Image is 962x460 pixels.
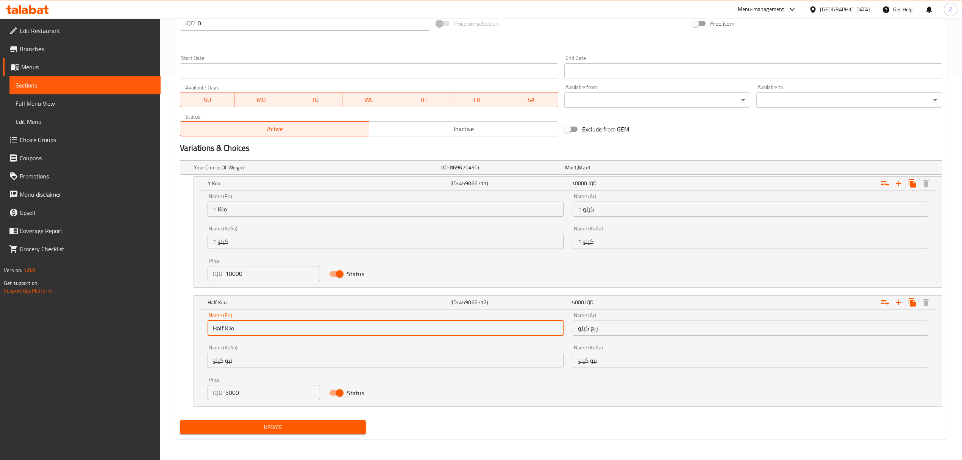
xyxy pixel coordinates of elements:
[949,5,952,14] span: Z
[504,92,558,107] button: SA
[180,92,234,107] button: SU
[582,125,629,134] span: Exclude from GEM
[399,94,447,105] span: TH
[573,321,928,336] input: Enter name Ar
[564,92,750,108] div: ​
[16,99,155,108] span: Full Menu View
[4,286,52,296] a: Support.OpsPlatform
[21,63,155,72] span: Menus
[20,226,155,235] span: Coverage Report
[3,203,161,222] a: Upsell
[20,26,155,35] span: Edit Restaurant
[208,321,563,336] input: Enter name En
[3,131,161,149] a: Choice Groups
[180,420,366,434] button: Update
[585,297,593,307] span: IQD
[186,422,360,432] span: Update
[347,269,364,279] span: Status
[396,92,450,107] button: TH
[878,296,892,309] button: Add choice group
[20,190,155,199] span: Menu disclaimer
[756,92,942,108] div: ​
[9,113,161,131] a: Edit Menu
[194,164,438,171] h5: Your Choice Of Weight:
[453,94,501,105] span: FR
[572,297,584,307] span: 5000
[194,296,942,309] div: Expand
[454,19,499,28] span: Price on selection
[20,208,155,217] span: Upsell
[208,180,447,187] h5: 1 Kilo
[9,76,161,94] a: Sections
[20,153,155,163] span: Coupons
[291,94,339,105] span: TU
[225,266,320,281] input: Please enter price
[441,164,562,171] h5: (ID: 869670490)
[369,121,558,136] button: Inactive
[738,5,784,14] div: Menu-management
[589,178,597,188] span: IQD
[3,240,161,258] a: Grocery Checklist
[3,58,161,76] a: Menus
[16,117,155,126] span: Edit Menu
[347,388,364,397] span: Status
[892,296,906,309] button: Add new choice
[710,19,734,28] span: Free item
[4,265,22,275] span: Version:
[194,177,942,190] div: Expand
[180,142,942,154] h2: Variations & Choices
[180,121,369,136] button: Active
[183,94,231,105] span: SU
[574,163,577,172] span: 1
[185,19,195,28] p: IQD
[213,269,222,278] p: IQD
[588,163,591,172] span: 1
[578,163,587,172] span: Max
[208,299,447,306] h5: Half Kilo
[3,167,161,185] a: Promotions
[208,202,563,217] input: Enter name En
[345,94,394,105] span: WE
[878,177,892,190] button: Add choice group
[213,388,222,397] p: IQD
[225,385,320,400] input: Please enter price
[3,222,161,240] a: Coverage Report
[208,353,563,368] input: Enter name KuSo
[16,81,155,90] span: Sections
[9,94,161,113] a: Full Menu View
[507,94,555,105] span: SA
[20,172,155,181] span: Promotions
[565,163,574,172] span: Min
[450,92,504,107] button: FR
[180,161,942,174] div: Expand
[372,124,555,135] span: Inactive
[450,180,568,187] h5: (ID: 459066711)
[565,164,686,171] div: ,
[20,135,155,144] span: Choice Groups
[919,296,933,309] button: Delete Half Kilo
[198,16,430,31] input: Please enter price
[572,178,587,188] span: 10000
[237,94,286,105] span: MO
[892,177,906,190] button: Add new choice
[573,234,928,249] input: Enter name KuBa
[234,92,289,107] button: MO
[450,299,568,306] h5: (ID: 459066712)
[3,40,161,58] a: Branches
[3,22,161,40] a: Edit Restaurant
[820,5,870,14] div: [GEOGRAPHIC_DATA]
[573,353,928,368] input: Enter name KuBa
[906,177,919,190] button: Clone new choice
[3,185,161,203] a: Menu disclaimer
[3,149,161,167] a: Coupons
[342,92,397,107] button: WE
[20,44,155,53] span: Branches
[919,177,933,190] button: Delete 1 Kilo
[208,234,563,249] input: Enter name KuSo
[20,244,155,253] span: Grocery Checklist
[23,265,35,275] span: 1.0.0
[288,92,342,107] button: TU
[4,278,39,288] span: Get support on:
[906,296,919,309] button: Clone new choice
[183,124,366,135] span: Active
